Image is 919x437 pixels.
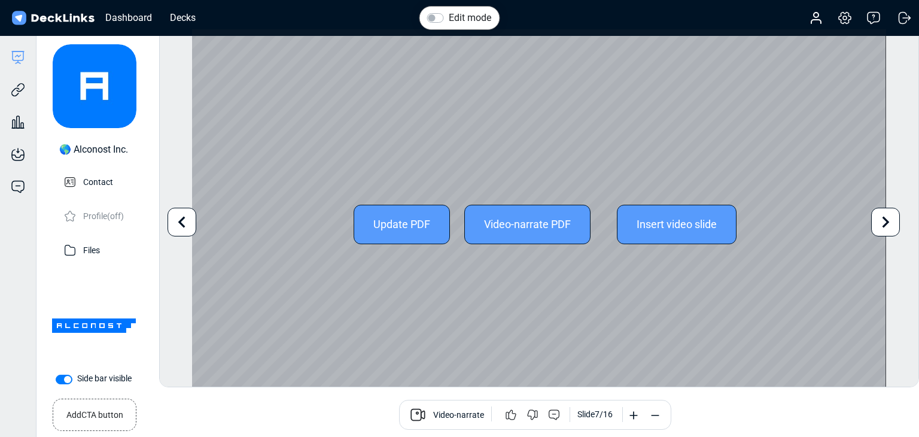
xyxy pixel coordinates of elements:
[52,284,136,368] img: Company Banner
[164,10,202,25] div: Decks
[77,372,132,385] label: Side bar visible
[53,44,136,128] img: avatar
[10,10,96,27] img: DeckLinks
[83,242,100,257] p: Files
[354,205,450,244] div: Update PDF
[577,408,613,421] div: Slide 7 / 16
[83,208,124,223] p: Profile (off)
[66,404,123,421] small: Add CTA button
[433,409,484,423] span: Video-narrate
[83,174,113,189] p: Contact
[449,11,491,25] label: Edit mode
[464,205,591,244] div: Video-narrate PDF
[99,10,158,25] div: Dashboard
[617,205,737,244] div: Insert video slide
[59,142,128,157] div: 🌎 Alconost Inc.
